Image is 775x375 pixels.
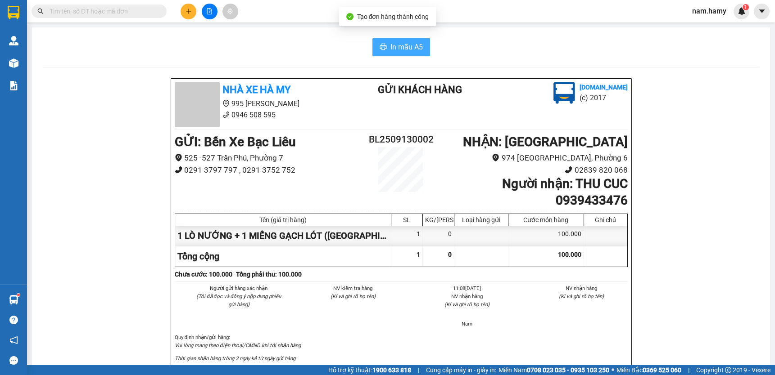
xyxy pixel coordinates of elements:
[357,13,429,20] span: Tạo đơn hàng thành công
[425,216,452,223] div: KG/[PERSON_NAME]
[391,226,423,246] div: 1
[616,365,681,375] span: Miền Bắc
[9,295,18,304] img: warehouse-icon
[439,152,627,164] li: 974 [GEOGRAPHIC_DATA], Phường 6
[175,154,182,161] span: environment
[527,366,609,374] strong: 0708 023 035 - 0935 103 250
[206,8,213,14] span: file-add
[502,176,627,207] b: Người nhận : THU CUC 0939433476
[492,154,499,161] span: environment
[586,216,625,223] div: Ghi chú
[9,316,18,324] span: question-circle
[9,356,18,365] span: message
[8,6,19,19] img: logo-vxr
[202,4,218,19] button: file-add
[328,365,411,375] span: Hỗ trợ kỹ thuật:
[559,293,604,299] i: (Kí và ghi rõ họ tên)
[744,4,747,10] span: 1
[372,38,430,56] button: printerIn mẫu A5
[346,13,354,20] span: check-circle
[457,216,506,223] div: Loại hàng gửi
[738,7,746,15] img: icon-new-feature
[725,367,731,373] span: copyright
[175,166,182,174] span: phone
[685,5,734,17] span: nam.hamy
[394,216,420,223] div: SL
[222,4,238,19] button: aim
[175,271,232,278] b: Chưa cước : 100.000
[307,284,399,292] li: NV kiểm tra hàng
[175,164,363,176] li: 0291 3797 797 , 0291 3752 752
[535,284,628,292] li: NV nhận hàng
[418,365,419,375] span: |
[743,4,749,10] sup: 1
[236,271,302,278] b: Tổng phải thu: 100.000
[565,166,572,174] span: phone
[175,98,342,109] li: 995 [PERSON_NAME]
[754,4,770,19] button: caret-down
[643,366,681,374] strong: 0369 525 060
[372,366,411,374] strong: 1900 633 818
[511,216,581,223] div: Cước món hàng
[688,365,689,375] span: |
[439,164,627,176] li: 02839 820 068
[193,284,286,292] li: Người gửi hàng xác nhận
[17,294,20,296] sup: 1
[175,355,295,362] i: Thời gian nhận hàng tròng 3 ngày kể từ ngày gửi hàng
[181,4,196,19] button: plus
[444,301,489,308] i: (Kí và ghi rõ họ tên)
[186,8,192,14] span: plus
[758,7,766,15] span: caret-down
[363,132,439,147] h2: BL2509130002
[196,293,281,308] i: (Tôi đã đọc và đồng ý nộp dung phiếu gửi hàng)
[9,81,18,90] img: solution-icon
[222,100,230,107] span: environment
[508,226,584,246] div: 100.000
[227,8,233,14] span: aim
[390,41,423,53] span: In mẫu A5
[421,292,514,300] li: NV nhận hàng
[9,36,18,45] img: warehouse-icon
[448,251,452,258] span: 0
[499,365,609,375] span: Miền Nam
[380,43,387,52] span: printer
[175,134,296,149] b: GỬI : Bến Xe Bạc Liêu
[462,134,627,149] b: NHẬN : [GEOGRAPHIC_DATA]
[50,6,156,16] input: Tìm tên, số ĐT hoặc mã đơn
[331,293,376,299] i: (Kí và ghi rõ họ tên)
[9,58,18,68] img: warehouse-icon
[175,342,301,348] i: Vui lòng mang theo điện thoại/CMND khi tới nhận hàng
[175,226,391,246] div: 1 LÒ NƯỚNG + 1 MIẾNG GẠCH LÓT ([GEOGRAPHIC_DATA])
[222,111,230,118] span: phone
[553,82,575,104] img: logo.jpg
[421,284,514,292] li: 11:08[DATE]
[417,251,420,258] span: 1
[580,84,628,91] b: [DOMAIN_NAME]
[37,8,44,14] span: search
[222,84,290,95] b: Nhà Xe Hà My
[177,216,389,223] div: Tên (giá trị hàng)
[177,251,219,262] span: Tổng cộng
[175,152,363,164] li: 525 -527 Trần Phú, Phường 7
[580,92,628,103] li: (c) 2017
[612,368,614,372] span: ⚪️
[378,84,462,95] b: Gửi khách hàng
[423,226,454,246] div: 0
[9,336,18,344] span: notification
[175,109,342,121] li: 0946 508 595
[421,320,514,328] li: Nam
[558,251,581,258] span: 100.000
[426,365,496,375] span: Cung cấp máy in - giấy in:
